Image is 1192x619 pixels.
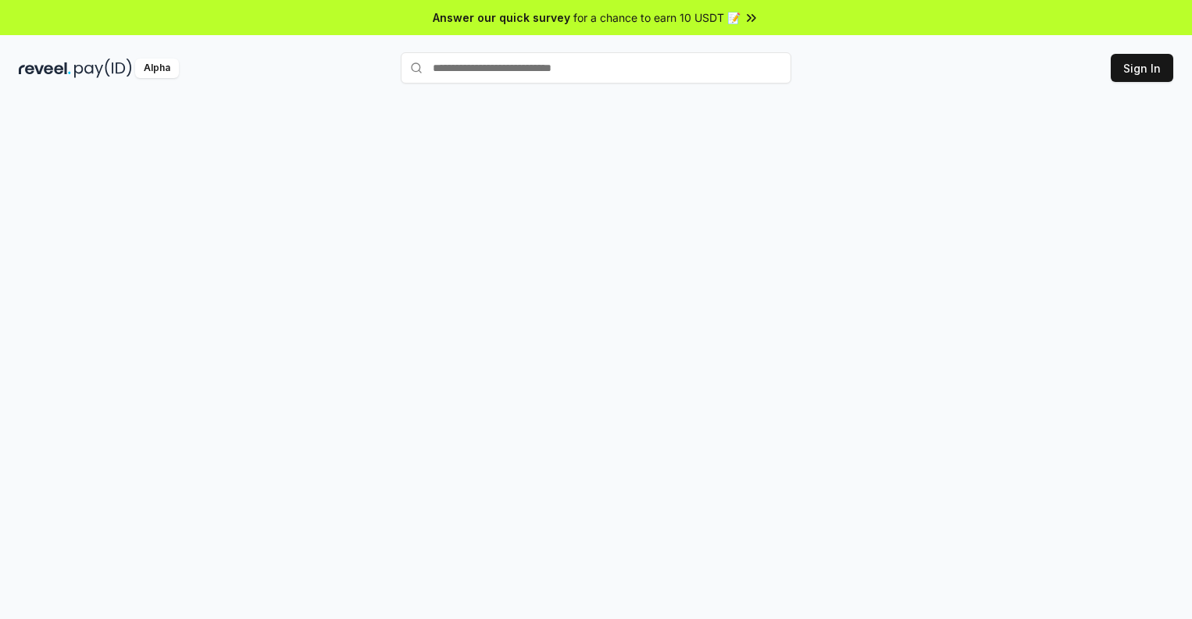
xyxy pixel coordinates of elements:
[573,9,741,26] span: for a chance to earn 10 USDT 📝
[135,59,179,78] div: Alpha
[1111,54,1173,82] button: Sign In
[19,59,71,78] img: reveel_dark
[74,59,132,78] img: pay_id
[433,9,570,26] span: Answer our quick survey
